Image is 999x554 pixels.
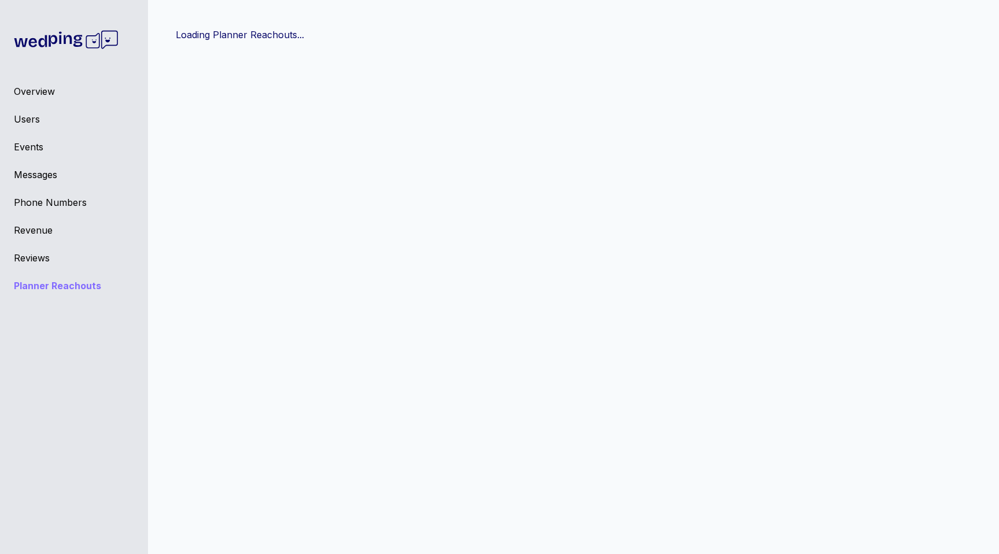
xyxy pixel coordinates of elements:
[176,28,962,42] div: Loading Planner Reachouts...
[14,140,134,154] a: Events
[14,251,134,265] a: Reviews
[14,223,134,237] a: Revenue
[14,168,134,182] a: Messages
[14,84,134,98] a: Overview
[14,112,134,126] a: Users
[14,279,134,293] a: Planner Reachouts
[14,195,134,209] a: Phone Numbers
